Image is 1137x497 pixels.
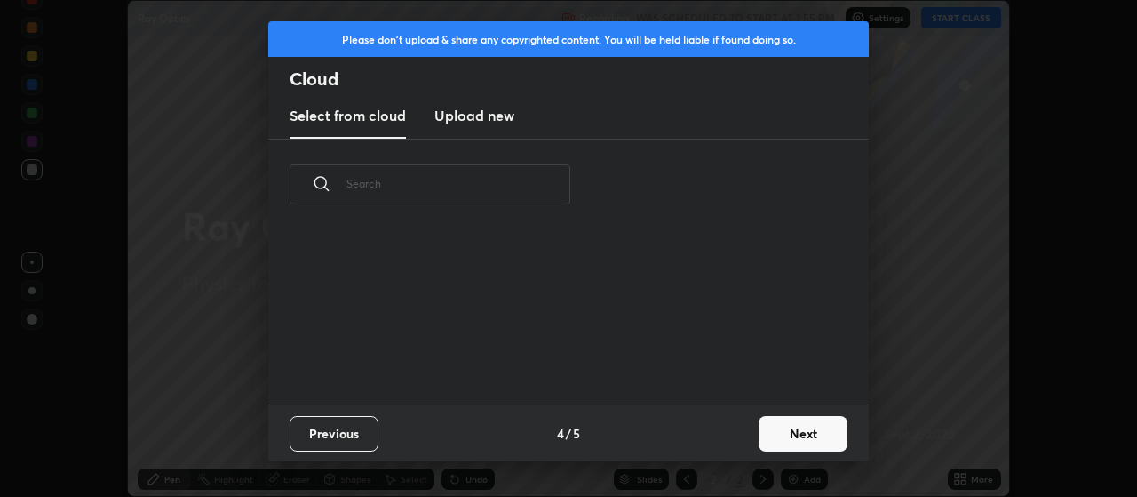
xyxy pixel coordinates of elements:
h3: Select from cloud [290,105,406,126]
h4: / [566,424,571,443]
button: Previous [290,416,378,452]
button: Next [759,416,847,452]
h4: 4 [557,424,564,443]
h2: Cloud [290,68,869,91]
h3: Upload new [434,105,514,126]
div: Please don't upload & share any copyrighted content. You will be held liable if found doing so. [268,21,869,57]
input: Search [346,146,570,221]
h4: 5 [573,424,580,443]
